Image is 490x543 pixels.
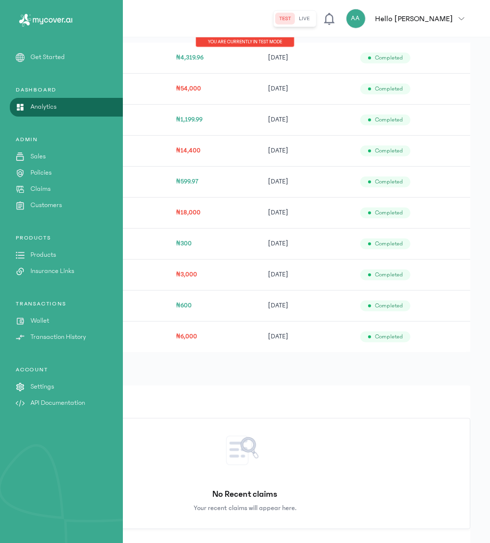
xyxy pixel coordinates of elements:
span: Completed [375,271,403,279]
span: ₦54,000 [176,85,201,92]
p: Customers [30,200,62,211]
span: ₦14,400 [176,147,201,154]
span: Completed [375,178,403,186]
button: AAHello [PERSON_NAME] [346,9,470,29]
td: [DATE] [262,290,354,321]
td: [DATE] [262,73,354,104]
td: [DATE] [262,228,354,259]
td: [DATE] [262,43,354,74]
div: You are currently in TEST MODE [196,37,294,47]
td: [DATE] [262,135,354,166]
span: Completed [375,333,403,341]
p: Wallet [30,316,49,326]
td: [DATE] [262,321,354,352]
span: Completed [375,240,403,248]
p: Sales [30,151,46,162]
p: Policies [30,168,52,178]
div: AA [346,9,366,29]
span: ₦4,319.96 [176,54,203,61]
td: [DATE] [262,104,354,135]
span: ₦18,000 [176,209,201,216]
span: Completed [375,209,403,217]
span: Completed [375,147,403,155]
span: ₦300 [176,240,192,247]
p: Latest Activities [20,368,470,378]
span: ₦3,000 [176,271,197,278]
p: Hello [PERSON_NAME] [375,13,453,25]
p: Settings [30,382,54,392]
p: No Recent claims [213,487,278,501]
p: Insurance Links [30,266,74,276]
p: Your recent claims will appear here. [194,503,296,513]
span: Completed [375,116,403,124]
button: live [295,13,314,25]
p: API Documentation [30,398,85,408]
p: Get Started [30,52,65,62]
p: Claims [30,184,51,194]
p: Analytics [30,102,57,112]
span: ₦600 [176,302,192,309]
p: Products [30,250,56,260]
td: [DATE] [262,166,354,197]
span: Completed [375,85,403,93]
td: [DATE] [262,197,354,228]
span: ₦1,199.99 [176,116,202,123]
span: ₦6,000 [176,333,197,340]
button: test [276,13,295,25]
p: Transaction History [30,332,86,342]
td: [DATE] [262,259,354,290]
span: Completed [375,54,403,62]
span: ₦599.97 [176,178,199,185]
span: Completed [375,302,403,310]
